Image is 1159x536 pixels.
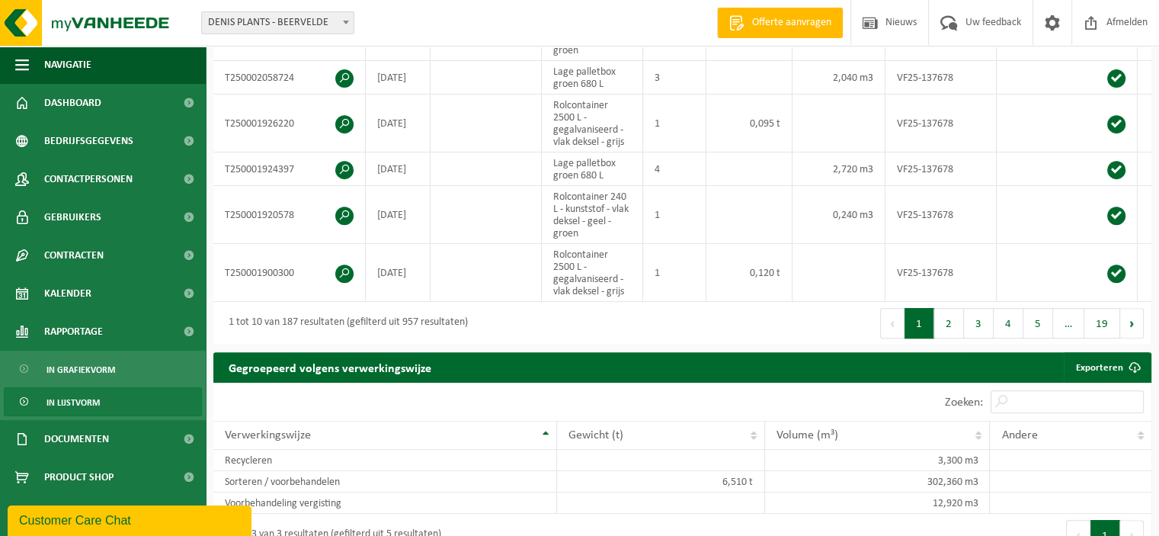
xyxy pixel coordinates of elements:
[213,493,557,514] td: Voorbehandeling vergisting
[44,122,133,160] span: Bedrijfsgegevens
[792,152,885,186] td: 2,720 m3
[8,502,255,536] iframe: chat widget
[717,8,843,38] a: Offerte aanvragen
[934,308,964,339] button: 2
[885,244,997,302] td: VF25-137678
[706,95,792,152] td: 0,095 t
[885,186,997,244] td: VF25-137678
[643,186,706,244] td: 1
[568,429,623,441] span: Gewicht (t)
[885,61,997,95] td: VF25-137678
[1064,352,1150,383] a: Exporteren
[792,61,885,95] td: 2,040 m3
[225,429,311,441] span: Verwerkingswijze
[213,244,366,302] td: T250001900300
[44,236,104,274] span: Contracten
[776,429,838,441] span: Volume (m³)
[44,198,101,236] span: Gebruikers
[542,95,643,152] td: Rolcontainer 2500 L - gegalvaniseerd - vlak deksel - grijs
[366,152,431,186] td: [DATE]
[1001,429,1037,441] span: Andere
[44,458,114,496] span: Product Shop
[213,450,557,471] td: Recycleren
[44,46,91,84] span: Navigatie
[643,61,706,95] td: 3
[880,308,904,339] button: Previous
[46,388,100,417] span: In lijstvorm
[44,160,133,198] span: Contactpersonen
[221,310,468,337] div: 1 tot 10 van 187 resultaten (gefilterd uit 957 resultaten)
[945,396,983,409] label: Zoeken:
[44,313,103,351] span: Rapportage
[213,352,447,382] h2: Gegroepeerd volgens verwerkingswijze
[765,450,990,471] td: 3,300 m3
[542,152,643,186] td: Lage palletbox groen 680 L
[366,244,431,302] td: [DATE]
[44,274,91,313] span: Kalender
[885,152,997,186] td: VF25-137678
[994,308,1023,339] button: 4
[213,61,366,95] td: T250002058724
[4,355,202,384] a: In grafiekvorm
[202,12,354,34] span: DENIS PLANTS - BEERVELDE
[765,471,990,493] td: 302,360 m3
[748,15,835,30] span: Offerte aanvragen
[213,95,366,152] td: T250001926220
[1120,308,1144,339] button: Next
[1023,308,1053,339] button: 5
[885,95,997,152] td: VF25-137678
[792,186,885,244] td: 0,240 m3
[765,493,990,514] td: 12,920 m3
[366,95,431,152] td: [DATE]
[557,471,766,493] td: 6,510 t
[213,186,366,244] td: T250001920578
[201,11,354,34] span: DENIS PLANTS - BEERVELDE
[643,95,706,152] td: 1
[904,308,934,339] button: 1
[542,186,643,244] td: Rolcontainer 240 L - kunststof - vlak deksel - geel - groen
[44,84,101,122] span: Dashboard
[542,244,643,302] td: Rolcontainer 2500 L - gegalvaniseerd - vlak deksel - grijs
[46,355,115,384] span: In grafiekvorm
[44,420,109,458] span: Documenten
[643,152,706,186] td: 4
[643,244,706,302] td: 1
[706,244,792,302] td: 0,120 t
[213,471,557,493] td: Sorteren / voorbehandelen
[964,308,994,339] button: 3
[213,152,366,186] td: T250001924397
[1053,308,1084,339] span: …
[44,496,168,534] span: Acceptatievoorwaarden
[366,186,431,244] td: [DATE]
[366,61,431,95] td: [DATE]
[542,61,643,95] td: Lage palletbox groen 680 L
[4,387,202,416] a: In lijstvorm
[1084,308,1120,339] button: 19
